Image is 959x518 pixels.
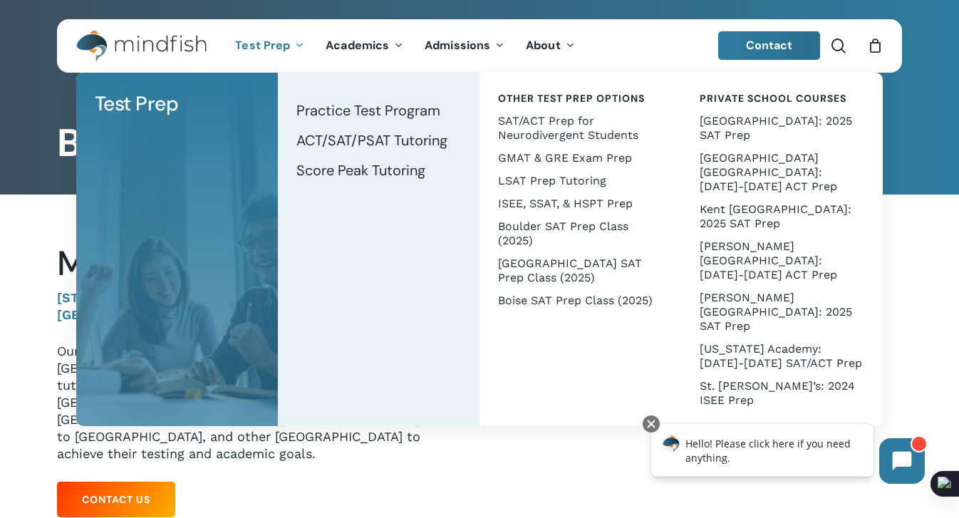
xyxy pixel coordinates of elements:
[425,38,490,53] span: Admissions
[95,90,179,117] span: Test Prep
[235,38,290,53] span: Test Prep
[746,38,793,53] span: Contact
[636,413,939,498] iframe: Chatbot
[57,343,458,462] p: Our Boulder office is located in the heart of downtown [GEOGRAPHIC_DATA], on the [GEOGRAPHIC_DATA...
[700,92,846,105] span: Private School Courses
[57,243,458,284] h2: Mindfish Test Prep
[414,40,515,52] a: Admissions
[57,290,182,305] strong: [STREET_ADDRESS]
[695,87,869,110] a: Private School Courses
[224,40,315,52] a: Test Prep
[867,38,883,53] a: Cart
[494,87,667,110] a: Other Test Prep Options
[326,38,389,53] span: Academics
[82,492,150,507] span: Contact Us
[57,120,902,166] h1: Boulder Office
[526,38,561,53] span: About
[515,40,586,52] a: About
[224,19,585,73] nav: Main Menu
[498,92,645,105] span: Other Test Prep Options
[57,482,175,517] a: Contact Us
[90,87,264,121] a: Test Prep
[718,31,821,60] a: Contact
[315,40,414,52] a: Academics
[57,307,189,322] strong: [GEOGRAPHIC_DATA]
[57,19,902,73] header: Main Menu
